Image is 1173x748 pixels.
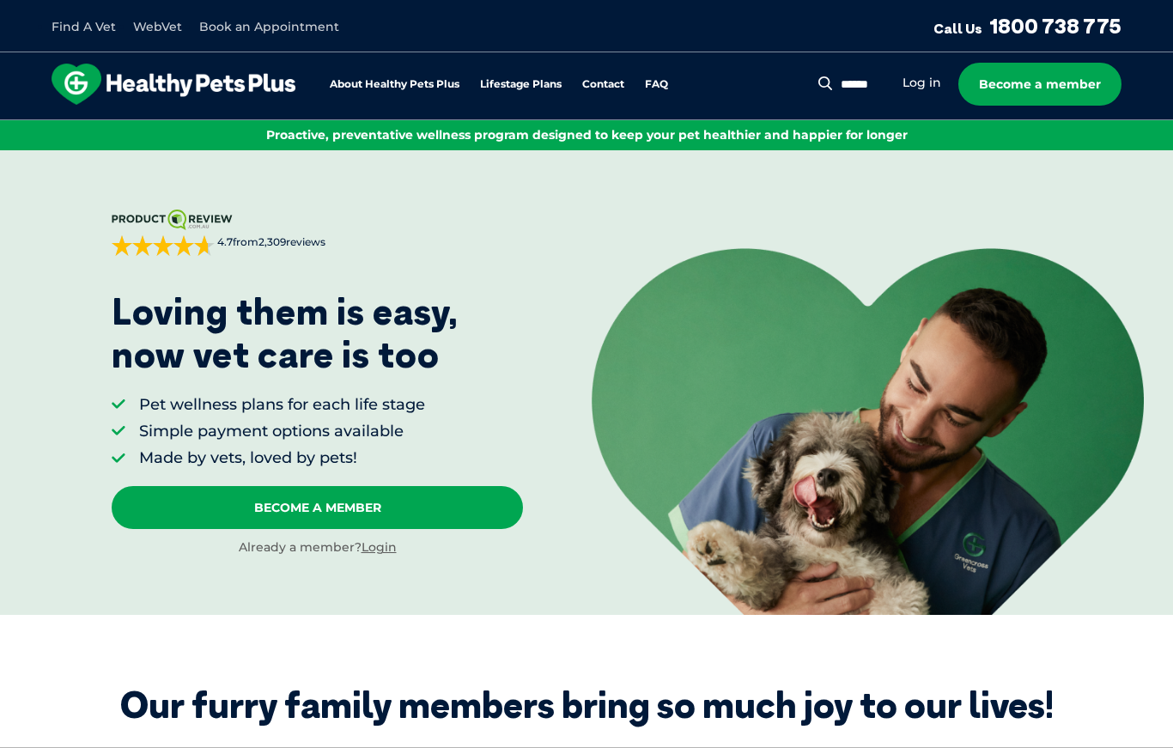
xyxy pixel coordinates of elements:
[958,63,1121,106] a: Become a member
[112,235,215,256] div: 4.7 out of 5 stars
[52,19,116,34] a: Find A Vet
[592,248,1144,616] img: <p>Loving them is easy, <br /> now vet care is too</p>
[933,20,982,37] span: Call Us
[362,539,397,555] a: Login
[112,210,524,256] a: 4.7from2,309reviews
[582,79,624,90] a: Contact
[139,421,425,442] li: Simple payment options available
[112,486,524,529] a: Become A Member
[112,539,524,556] div: Already a member?
[480,79,562,90] a: Lifestage Plans
[139,447,425,469] li: Made by vets, loved by pets!
[217,235,233,248] strong: 4.7
[903,75,941,91] a: Log in
[139,394,425,416] li: Pet wellness plans for each life stage
[258,235,325,248] span: 2,309 reviews
[266,127,908,143] span: Proactive, preventative wellness program designed to keep your pet healthier and happier for longer
[330,79,459,90] a: About Healthy Pets Plus
[199,19,339,34] a: Book an Appointment
[120,684,1054,727] div: Our furry family members bring so much joy to our lives!
[645,79,668,90] a: FAQ
[815,75,836,92] button: Search
[933,13,1121,39] a: Call Us1800 738 775
[215,235,325,250] span: from
[112,290,459,377] p: Loving them is easy, now vet care is too
[133,19,182,34] a: WebVet
[52,64,295,105] img: hpp-logo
